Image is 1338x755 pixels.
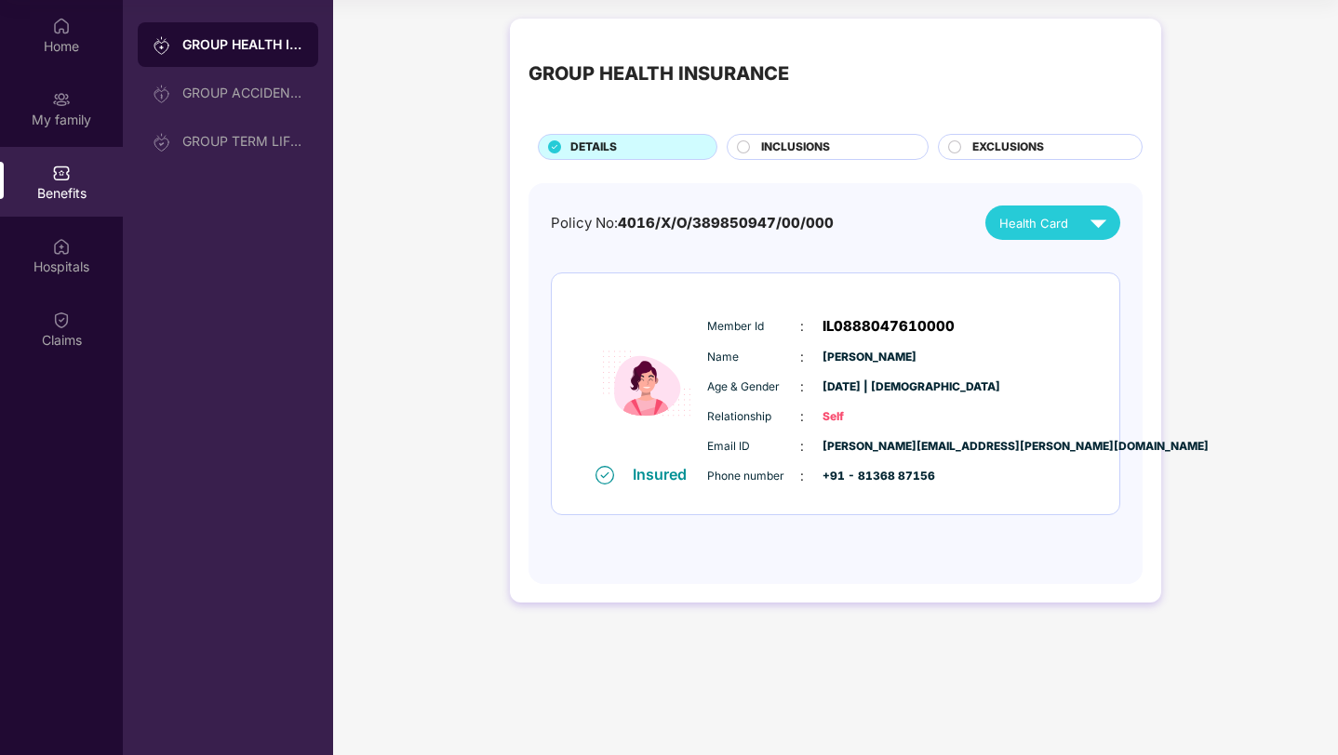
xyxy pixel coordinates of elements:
div: Insured [633,465,698,483]
img: svg+xml;base64,PHN2ZyB3aWR0aD0iMjAiIGhlaWdodD0iMjAiIHZpZXdCb3g9IjAgMCAyMCAyMCIgZmlsbD0ibm9uZSIgeG... [153,36,171,55]
img: icon [591,303,702,464]
div: GROUP HEALTH INSURANCE [529,60,789,88]
span: Self [823,408,916,426]
div: GROUP ACCIDENTAL INSURANCE [182,86,303,100]
div: GROUP TERM LIFE INSURANCE [182,134,303,149]
span: [PERSON_NAME] [823,349,916,366]
span: Health Card [999,214,1068,232]
span: Relationship [707,408,800,426]
span: DETAILS [570,139,617,156]
img: svg+xml;base64,PHN2ZyBpZD0iQmVuZWZpdHMiIHhtbG5zPSJodHRwOi8vd3d3LnczLm9yZy8yMDAwL3N2ZyIgd2lkdGg9Ij... [52,164,71,182]
span: Age & Gender [707,378,800,396]
img: svg+xml;base64,PHN2ZyB3aWR0aD0iMjAiIGhlaWdodD0iMjAiIHZpZXdCb3g9IjAgMCAyMCAyMCIgZmlsbD0ibm9uZSIgeG... [52,90,71,109]
img: svg+xml;base64,PHN2ZyBpZD0iSG9zcGl0YWxzIiB4bWxucz0iaHR0cDovL3d3dy53My5vcmcvMjAwMC9zdmciIHdpZHRoPS... [52,237,71,256]
span: [PERSON_NAME][EMAIL_ADDRESS][PERSON_NAME][DOMAIN_NAME] [823,438,916,456]
span: IL0888047610000 [823,315,955,338]
img: svg+xml;base64,PHN2ZyBpZD0iQ2xhaW0iIHhtbG5zPSJodHRwOi8vd3d3LnczLm9yZy8yMDAwL3N2ZyIgd2lkdGg9IjIwIi... [52,311,71,329]
span: : [800,377,804,397]
img: svg+xml;base64,PHN2ZyB4bWxucz0iaHR0cDovL3d3dy53My5vcmcvMjAwMC9zdmciIHZpZXdCb3g9IjAgMCAyNCAyNCIgd2... [1082,206,1115,239]
span: : [800,436,804,457]
span: INCLUSIONS [761,139,830,156]
span: Name [707,349,800,366]
span: +91 - 81368 87156 [823,468,916,485]
span: : [800,316,804,337]
span: : [800,466,804,486]
span: [DATE] | [DEMOGRAPHIC_DATA] [823,378,916,396]
img: svg+xml;base64,PHN2ZyB4bWxucz0iaHR0cDovL3d3dy53My5vcmcvMjAwMC9zdmciIHdpZHRoPSIxNiIgaGVpZ2h0PSIxNi... [595,466,614,484]
img: svg+xml;base64,PHN2ZyB3aWR0aD0iMjAiIGhlaWdodD0iMjAiIHZpZXdCb3g9IjAgMCAyMCAyMCIgZmlsbD0ibm9uZSIgeG... [153,133,171,152]
button: Health Card [985,205,1120,240]
span: 4016/X/O/389850947/00/000 [618,214,834,232]
img: svg+xml;base64,PHN2ZyB3aWR0aD0iMjAiIGhlaWdodD0iMjAiIHZpZXdCb3g9IjAgMCAyMCAyMCIgZmlsbD0ibm9uZSIgeG... [153,85,171,103]
span: EXCLUSIONS [972,139,1044,156]
img: svg+xml;base64,PHN2ZyBpZD0iSG9tZSIgeG1sbnM9Imh0dHA6Ly93d3cudzMub3JnLzIwMDAvc3ZnIiB3aWR0aD0iMjAiIG... [52,17,71,35]
div: Policy No: [551,212,834,234]
span: : [800,347,804,367]
span: : [800,406,804,427]
div: GROUP HEALTH INSURANCE [182,35,303,54]
span: Member Id [707,318,800,336]
span: Email ID [707,438,800,456]
span: Phone number [707,468,800,485]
